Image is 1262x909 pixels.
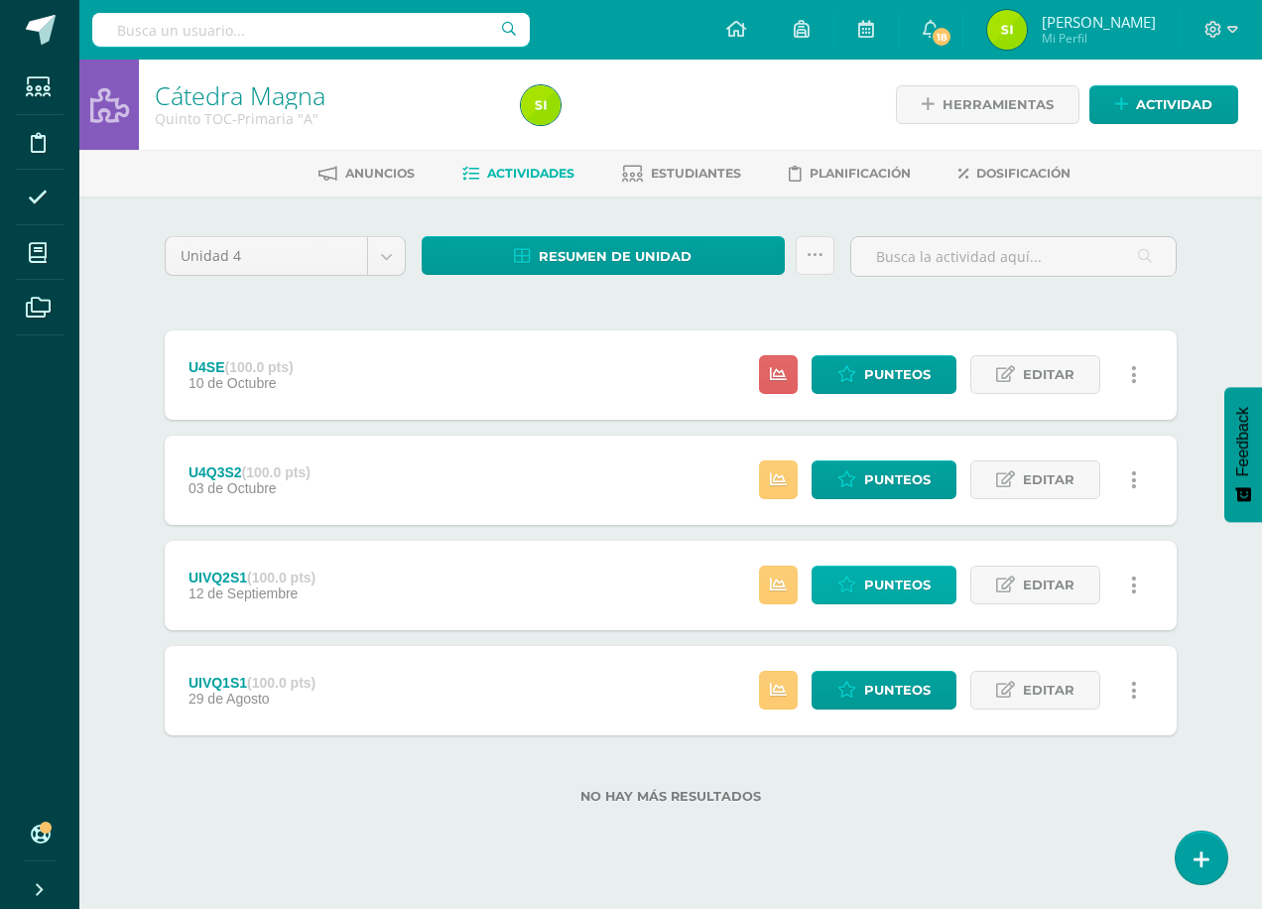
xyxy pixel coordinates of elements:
a: Punteos [812,460,956,499]
span: 29 de Agosto [189,691,270,707]
div: U4Q3S2 [189,464,311,480]
div: U4SE [189,359,294,375]
label: No hay más resultados [165,789,1177,804]
div: UIVQ2S1 [189,570,315,585]
span: Feedback [1234,407,1252,476]
input: Busca un usuario... [92,13,530,47]
a: Anuncios [318,158,415,190]
strong: (100.0 pts) [224,359,293,375]
span: Mi Perfil [1042,30,1156,47]
a: Planificación [789,158,911,190]
span: Editar [1023,567,1074,603]
span: Editar [1023,672,1074,709]
span: Punteos [864,356,931,393]
a: Actividades [462,158,574,190]
span: Planificación [810,166,911,181]
a: Dosificación [958,158,1071,190]
a: Estudiantes [622,158,741,190]
span: Herramientas [943,86,1054,123]
a: Cátedra Magna [155,78,325,112]
span: Resumen de unidad [539,238,692,275]
span: Punteos [864,672,931,709]
div: Quinto TOC-Primaria 'A' [155,109,497,128]
span: Editar [1023,461,1074,498]
span: 03 de Octubre [189,480,277,496]
span: Dosificación [976,166,1071,181]
img: 8c31942744a62167597c0577cd3454bb.png [987,10,1027,50]
a: Punteos [812,566,956,604]
span: Actividad [1136,86,1212,123]
span: 10 de Octubre [189,375,277,391]
span: 12 de Septiembre [189,585,299,601]
span: Estudiantes [651,166,741,181]
span: Editar [1023,356,1074,393]
a: Herramientas [896,85,1079,124]
span: Punteos [864,461,931,498]
span: [PERSON_NAME] [1042,12,1156,32]
input: Busca la actividad aquí... [851,237,1176,276]
strong: (100.0 pts) [247,675,315,691]
span: Actividades [487,166,574,181]
strong: (100.0 pts) [247,570,315,585]
span: Unidad 4 [181,237,352,275]
span: Anuncios [345,166,415,181]
a: Resumen de unidad [422,236,785,275]
h1: Cátedra Magna [155,81,497,109]
a: Punteos [812,671,956,710]
span: 18 [931,26,952,48]
button: Feedback - Mostrar encuesta [1224,387,1262,522]
strong: (100.0 pts) [242,464,311,480]
a: Unidad 4 [166,237,405,275]
span: Punteos [864,567,931,603]
a: Punteos [812,355,956,394]
a: Actividad [1089,85,1238,124]
img: 8c31942744a62167597c0577cd3454bb.png [521,85,561,125]
div: UIVQ1S1 [189,675,315,691]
